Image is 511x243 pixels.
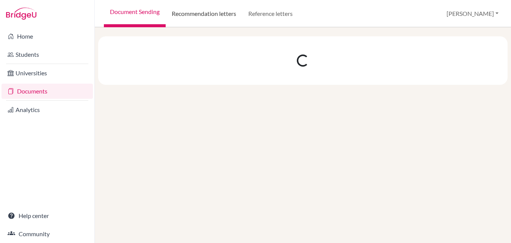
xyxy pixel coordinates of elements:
a: Analytics [2,102,93,117]
a: Students [2,47,93,62]
a: Help center [2,208,93,223]
a: Documents [2,84,93,99]
button: [PERSON_NAME] [443,6,502,21]
a: Universities [2,65,93,81]
img: Bridge-U [6,8,36,20]
a: Community [2,226,93,241]
a: Home [2,29,93,44]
